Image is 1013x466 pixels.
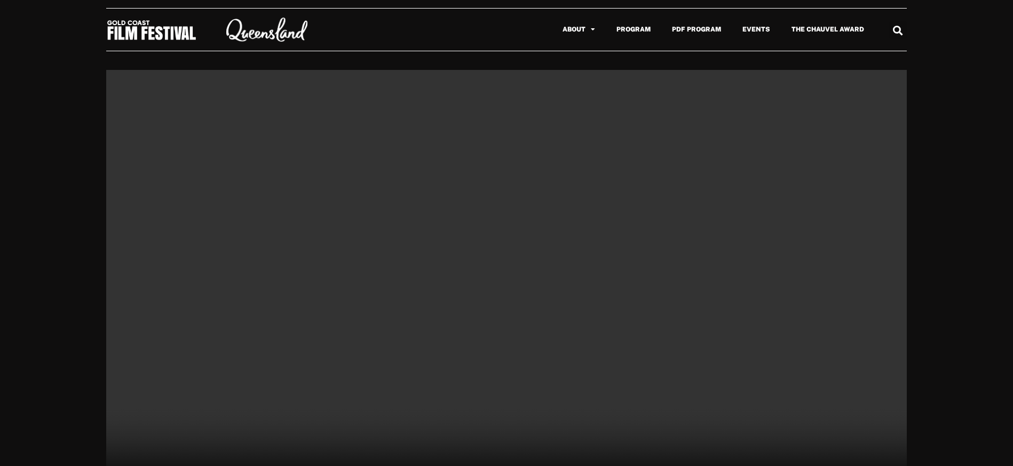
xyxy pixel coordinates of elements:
a: Events [732,17,781,42]
a: The Chauvel Award [781,17,875,42]
a: PDF Program [661,17,732,42]
a: Program [606,17,661,42]
nav: Menu [333,17,875,42]
a: About [552,17,606,42]
div: Search [889,21,907,39]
